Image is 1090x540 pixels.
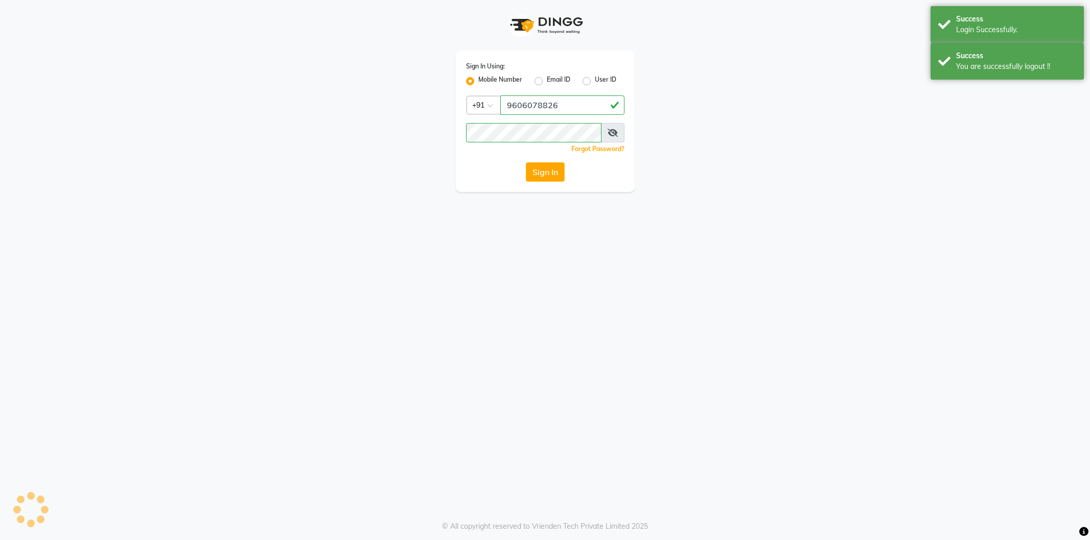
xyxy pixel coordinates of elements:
[504,10,586,40] img: logo1.svg
[478,75,522,87] label: Mobile Number
[956,51,1076,61] div: Success
[956,24,1076,35] div: Login Successfully.
[595,75,616,87] label: User ID
[547,75,570,87] label: Email ID
[571,145,624,153] a: Forgot Password?
[526,162,565,182] button: Sign In
[466,62,505,71] label: Sign In Using:
[500,95,624,115] input: Username
[956,61,1076,72] div: You are successfully logout !!
[466,123,601,142] input: Username
[956,14,1076,24] div: Success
